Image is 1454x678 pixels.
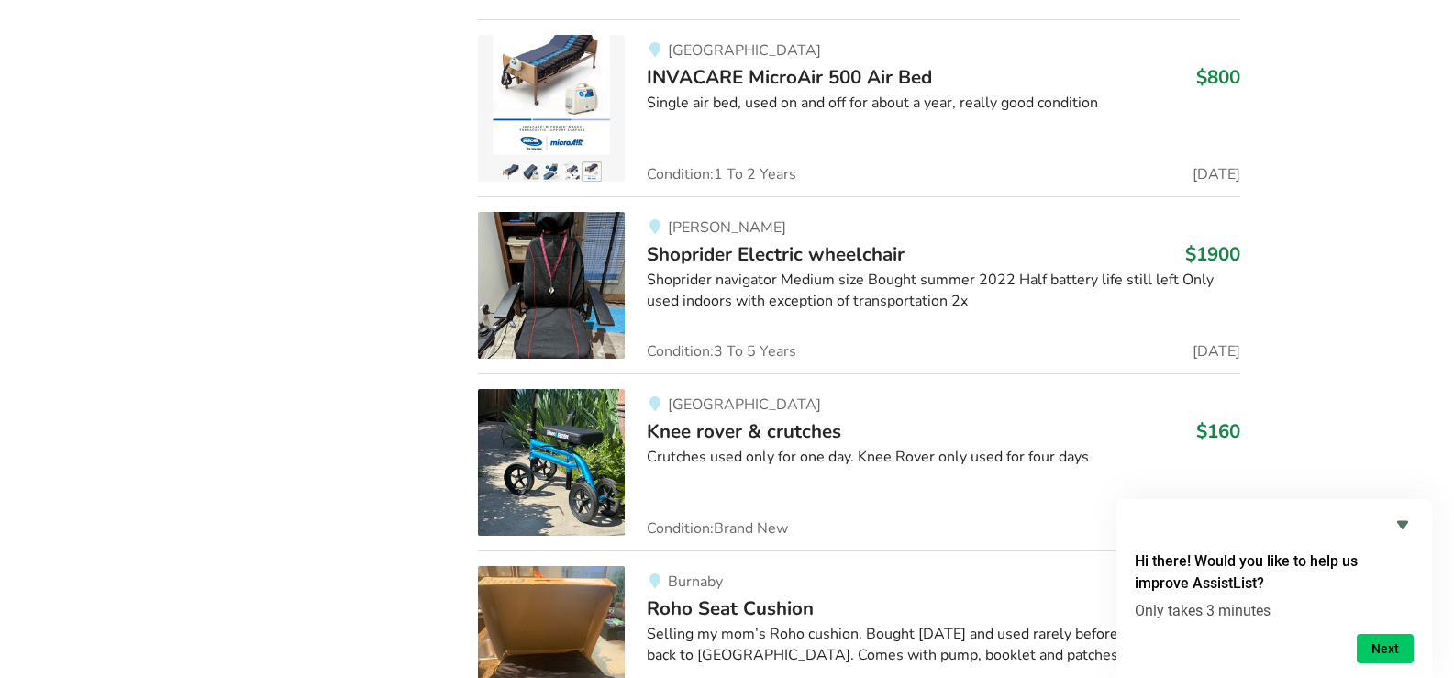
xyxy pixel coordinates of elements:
[668,40,821,61] span: [GEOGRAPHIC_DATA]
[647,624,1240,666] div: Selling my mom’s Roho cushion. Bought [DATE] and used rarely before she travelled back to [GEOGRA...
[1193,344,1240,359] span: [DATE]
[647,64,932,90] span: INVACARE MicroAir 500 Air Bed
[647,521,788,536] span: Condition: Brand New
[478,212,625,359] img: mobility-shoprider electric wheelchair
[1196,419,1240,443] h3: $160
[647,447,1240,468] div: Crutches used only for one day. Knee Rover only used for four days
[668,572,723,592] span: Burnaby
[668,217,786,238] span: [PERSON_NAME]
[478,196,1240,373] a: mobility-shoprider electric wheelchair [PERSON_NAME]Shoprider Electric wheelchair$1900Shoprider n...
[1135,602,1414,619] p: Only takes 3 minutes
[647,93,1240,114] div: Single air bed, used on and off for about a year, really good condition
[1357,634,1414,663] button: Next question
[1196,65,1240,89] h3: $800
[1193,167,1240,182] span: [DATE]
[647,167,796,182] span: Condition: 1 To 2 Years
[647,595,814,621] span: Roho Seat Cushion
[647,418,841,444] span: Knee rover & crutches
[478,389,625,536] img: mobility-knee rover & crutches
[1185,242,1240,266] h3: $1900
[1392,514,1414,536] button: Hide survey
[668,395,821,415] span: [GEOGRAPHIC_DATA]
[647,270,1240,312] div: Shoprider navigator Medium size Bought summer 2022 Half battery life still left Only used indoors...
[478,19,1240,196] a: bedroom equipment-invacare microair 500 air bed[GEOGRAPHIC_DATA]INVACARE MicroAir 500 Air Bed$800...
[478,35,625,182] img: bedroom equipment-invacare microair 500 air bed
[1135,514,1414,663] div: Hi there! Would you like to help us improve AssistList?
[647,241,905,267] span: Shoprider Electric wheelchair
[1135,550,1414,595] h2: Hi there! Would you like to help us improve AssistList?
[647,344,796,359] span: Condition: 3 To 5 Years
[478,373,1240,550] a: mobility-knee rover & crutches [GEOGRAPHIC_DATA]Knee rover & crutches$160Crutches used only for o...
